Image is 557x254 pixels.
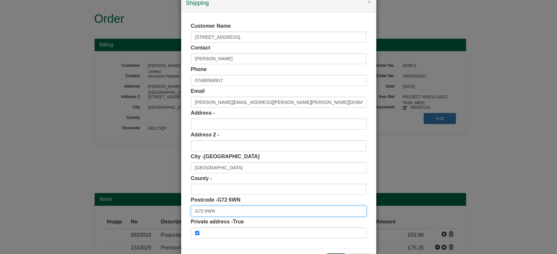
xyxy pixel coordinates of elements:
span: [GEOGRAPHIC_DATA] [204,154,260,159]
label: Address - [191,109,215,117]
span: G72 6WN [217,197,240,203]
label: Contact [191,44,210,52]
label: Customer Name [191,22,231,30]
label: City - [191,153,260,161]
label: Email [191,88,205,95]
label: Private address - [191,218,244,226]
span: True [233,219,244,224]
label: Address 2 - [191,131,219,139]
label: County - [191,175,212,182]
label: Postcode - [191,196,240,204]
label: Phone [191,66,207,73]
